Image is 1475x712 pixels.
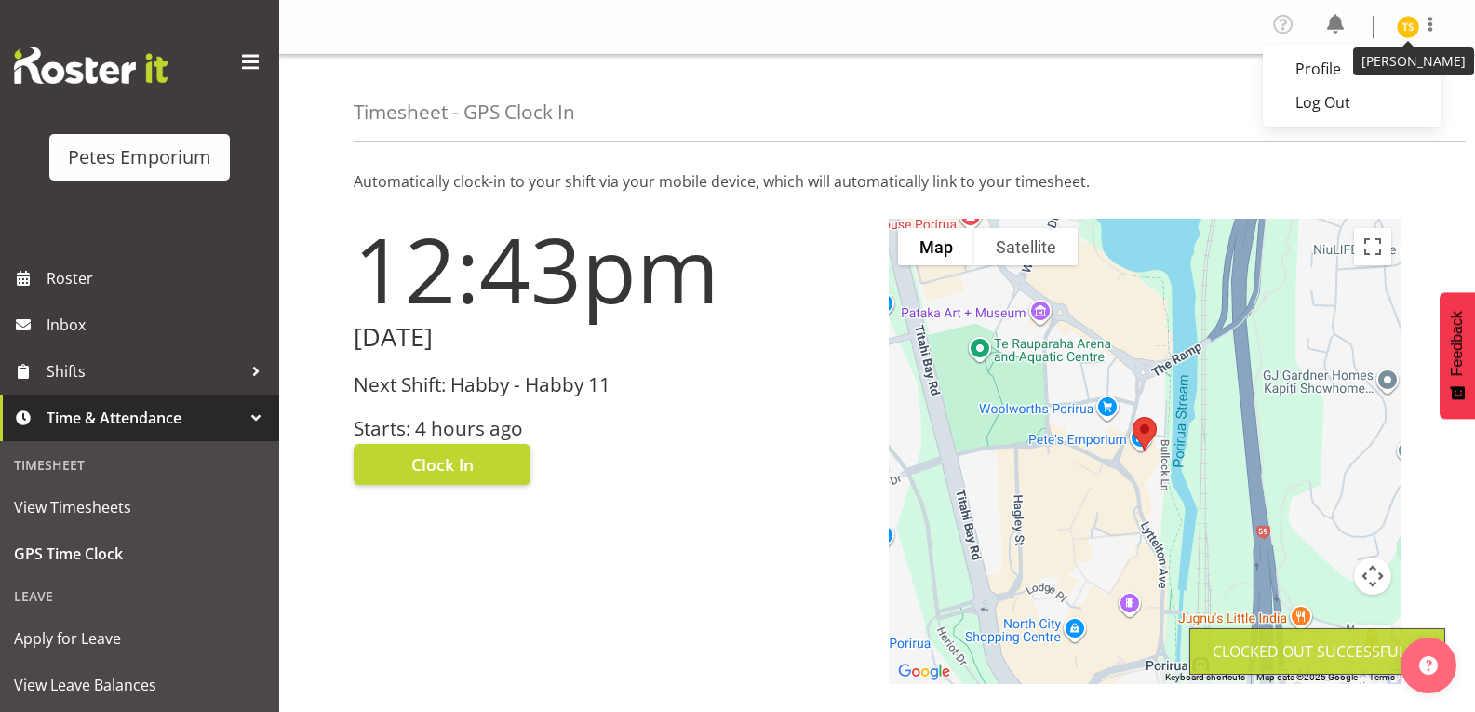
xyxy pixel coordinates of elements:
img: help-xxl-2.png [1419,656,1438,675]
a: Open this area in Google Maps (opens a new window) [893,660,955,684]
a: Profile [1263,52,1441,86]
p: Automatically clock-in to your shift via your mobile device, which will automatically link to you... [354,170,1401,193]
a: Apply for Leave [5,615,275,662]
span: Inbox [47,311,270,339]
img: tamara-straker11292.jpg [1397,16,1419,38]
img: Google [893,660,955,684]
span: GPS Time Clock [14,540,265,568]
a: Terms (opens in new tab) [1369,672,1395,682]
button: Show satellite imagery [974,228,1078,265]
a: Log Out [1263,86,1441,119]
span: Time & Attendance [47,404,242,432]
span: Shifts [47,357,242,385]
button: Toggle fullscreen view [1354,228,1391,265]
div: Leave [5,577,275,615]
div: Timesheet [5,446,275,484]
span: Map data ©2025 Google [1256,672,1358,682]
button: Show street map [898,228,974,265]
span: Feedback [1449,311,1466,376]
div: Clocked out Successfully [1213,640,1422,663]
button: Map camera controls [1354,558,1391,595]
a: GPS Time Clock [5,531,275,577]
span: View Timesheets [14,493,265,521]
a: View Timesheets [5,484,275,531]
button: Drag Pegman onto the map to open Street View [1354,625,1391,662]
h3: Starts: 4 hours ago [354,418,866,439]
h3: Next Shift: Habby - Habby 11 [354,374,866,396]
button: Keyboard shortcuts [1165,671,1245,684]
span: Apply for Leave [14,625,265,652]
div: Petes Emporium [68,143,211,171]
button: Clock In [354,444,530,485]
span: Clock In [411,452,474,477]
span: View Leave Balances [14,671,265,699]
h4: Timesheet - GPS Clock In [354,101,575,123]
img: Rosterit website logo [14,47,168,84]
h2: [DATE] [354,323,866,352]
a: View Leave Balances [5,662,275,708]
span: Roster [47,264,270,292]
button: Feedback - Show survey [1440,292,1475,419]
h1: 12:43pm [354,219,866,319]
